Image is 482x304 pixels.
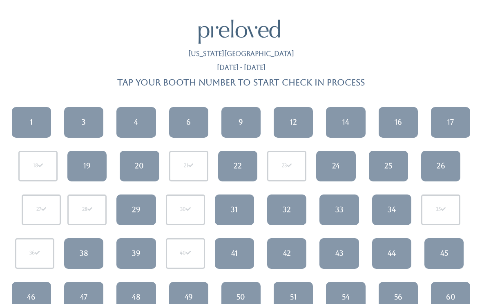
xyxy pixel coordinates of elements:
h5: [US_STATE][GEOGRAPHIC_DATA] [188,50,294,58]
div: 17 [447,117,454,127]
div: 40 [180,250,191,257]
div: 49 [185,292,193,302]
a: 38 [64,238,103,269]
div: 12 [290,117,297,127]
div: 31 [231,204,238,215]
div: 35 [436,206,446,213]
div: 60 [446,292,455,302]
div: 24 [332,161,340,171]
a: 4 [116,107,156,138]
div: 22 [234,161,242,171]
div: 27 [36,206,46,213]
div: 51 [290,292,297,302]
a: 33 [319,194,359,225]
div: 45 [440,248,448,259]
div: 20 [135,161,144,171]
div: 32 [283,204,291,215]
img: preloved logo [199,20,280,44]
div: 29 [132,204,141,215]
a: 16 [379,107,418,138]
div: 3 [82,117,86,127]
a: 1 [12,107,51,138]
div: 50 [237,292,245,302]
a: 43 [319,238,359,269]
a: 25 [369,151,408,181]
a: 17 [431,107,470,138]
div: 4 [134,117,138,127]
div: 23 [282,162,292,170]
a: 9 [221,107,261,138]
a: 12 [274,107,313,138]
div: 18 [33,162,43,170]
div: 47 [80,292,87,302]
div: 39 [132,248,141,259]
a: 26 [421,151,460,181]
div: 34 [388,204,396,215]
div: 26 [437,161,445,171]
a: 24 [316,151,355,181]
a: 20 [120,151,159,181]
div: 54 [342,292,350,302]
div: 30 [180,206,191,213]
div: 9 [239,117,243,127]
a: 45 [424,238,464,269]
a: 31 [215,194,254,225]
a: 34 [372,194,411,225]
a: 3 [64,107,103,138]
div: 14 [342,117,349,127]
div: 21 [184,162,193,170]
h5: [DATE] - [DATE] [217,64,266,72]
div: 41 [231,248,238,259]
div: 19 [83,161,91,171]
a: 14 [326,107,365,138]
a: 32 [267,194,306,225]
div: 36 [29,250,40,257]
a: 6 [169,107,208,138]
a: 29 [116,194,156,225]
div: 25 [384,161,392,171]
div: 1 [30,117,33,127]
div: 33 [335,204,344,215]
div: 16 [395,117,402,127]
div: 46 [27,292,36,302]
div: 48 [132,292,141,302]
div: 43 [335,248,344,259]
div: 44 [388,248,396,259]
div: 38 [80,248,88,259]
div: 56 [394,292,402,302]
div: 42 [283,248,291,259]
a: 39 [116,238,156,269]
a: 41 [215,238,254,269]
a: 44 [372,238,411,269]
h4: Tap your booth number to start check in process [117,78,365,87]
a: 19 [67,151,107,181]
a: 42 [267,238,306,269]
a: 22 [218,151,257,181]
div: 6 [186,117,191,127]
div: 28 [82,206,92,213]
